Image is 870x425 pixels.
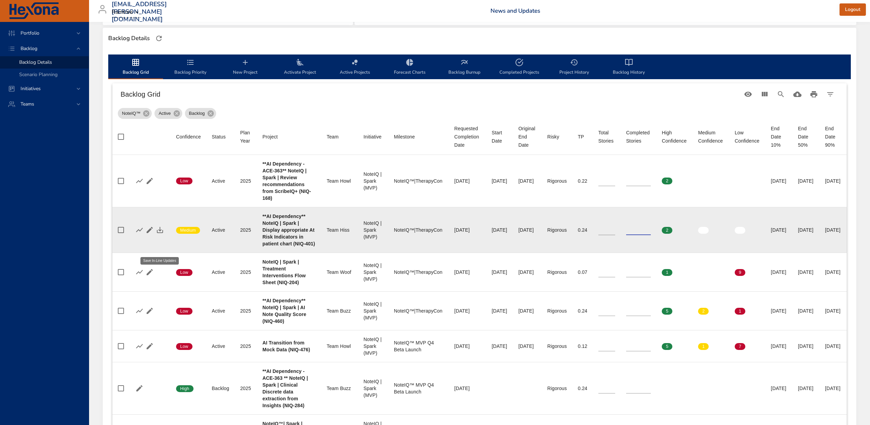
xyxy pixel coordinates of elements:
[825,227,841,233] div: [DATE]
[547,178,567,184] div: Rigorous
[394,227,443,233] div: NoteIQ™|TherapyCon
[154,110,175,117] span: Active
[363,133,382,141] div: Initiative
[454,385,481,392] div: [DATE]
[327,307,352,314] div: Team Buzz
[496,58,543,76] span: Completed Projects
[441,58,488,76] span: Backlog Burnup
[698,269,709,276] span: 0
[518,307,536,314] div: [DATE]
[134,176,145,186] button: Show Burnup
[735,269,745,276] span: 9
[735,129,760,145] div: Low Confidence
[145,341,155,351] button: Edit Project Details
[626,129,651,145] div: Completed Stories
[121,89,740,100] h6: Backlog Grid
[798,385,814,392] div: [DATE]
[262,133,278,141] div: Sort
[578,133,584,141] div: Sort
[176,133,201,141] div: Confidence
[394,133,415,141] div: Milestone
[134,383,145,393] button: Edit Project Details
[492,307,508,314] div: [DATE]
[145,267,155,277] button: Edit Project Details
[262,298,306,324] b: **AI Dependency** NoteIQ | Spark | AI Note Quality Score (NIQ-460)
[454,269,481,276] div: [DATE]
[798,227,814,233] div: [DATE]
[578,133,587,141] span: TP
[118,110,145,117] span: NoteIQ™
[327,133,352,141] span: Team
[492,269,508,276] div: [DATE]
[118,108,152,119] div: NoteIQ™
[518,269,536,276] div: [DATE]
[518,227,536,233] div: [DATE]
[735,178,745,184] span: 0
[825,269,841,276] div: [DATE]
[112,83,847,105] div: Table Toolbar
[662,343,672,350] span: 5
[698,129,724,145] span: Medium Confidence
[492,343,508,350] div: [DATE]
[773,86,789,102] button: Search
[454,343,481,350] div: [DATE]
[327,343,352,350] div: Team Howl
[771,178,787,184] div: [DATE]
[518,178,536,184] div: [DATE]
[15,30,45,36] span: Portfolio
[547,133,567,141] span: Risky
[454,227,481,233] div: [DATE]
[825,124,841,149] div: End Date 90%
[212,133,226,141] div: Sort
[662,269,672,276] span: 1
[212,227,229,233] div: Active
[771,124,787,149] div: End Date 10%
[240,227,251,233] div: 2025
[327,133,339,141] div: Team
[698,129,724,145] div: Sort
[771,307,787,314] div: [DATE]
[145,225,155,235] button: Edit Project Details
[212,269,229,276] div: Active
[112,1,167,23] h3: [EMAIL_ADDRESS][PERSON_NAME][DOMAIN_NAME]
[240,129,251,145] div: Sort
[176,227,200,233] span: Medium
[222,58,269,76] span: New Project
[547,227,567,233] div: Rigorous
[106,33,152,44] div: Backlog Details
[547,343,567,350] div: Rigorous
[19,71,58,78] span: Scenario Planning
[112,58,159,76] span: Backlog Grid
[134,225,145,235] button: Show Burnup
[518,124,536,149] div: Sort
[327,133,339,141] div: Sort
[145,306,155,316] button: Edit Project Details
[134,267,145,277] button: Show Burnup
[15,101,40,107] span: Teams
[454,124,481,149] span: Requested Completion Date
[698,178,709,184] span: 0
[698,343,709,350] span: 1
[822,86,838,102] button: Filter Table
[771,343,787,350] div: [DATE]
[825,385,841,392] div: [DATE]
[363,133,382,141] div: Sort
[626,129,651,145] div: Sort
[185,108,216,119] div: Backlog
[845,5,860,14] span: Logout
[262,161,311,201] b: **AI Dependency - ACE-363** NoteIQ | Spark | Review recommendations from ScribeIQ+ (NIQ-168)
[662,129,687,145] span: High Confidence
[394,307,443,314] div: NoteIQ™|TherapyCon
[771,385,787,392] div: [DATE]
[262,214,315,246] b: **AI Dependency** NoteIQ | Spark | Display appropriate At Risk Indicators in patient chart (NIQ-401)
[492,178,508,184] div: [DATE]
[363,262,383,282] div: NoteIQ | Spark (MVP)
[15,45,43,52] span: Backlog
[740,86,756,102] button: Standard Views
[598,129,615,145] div: Total Stories
[394,269,443,276] div: NoteIQ™|TherapyCon
[547,133,559,141] div: Sort
[735,227,745,233] span: 0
